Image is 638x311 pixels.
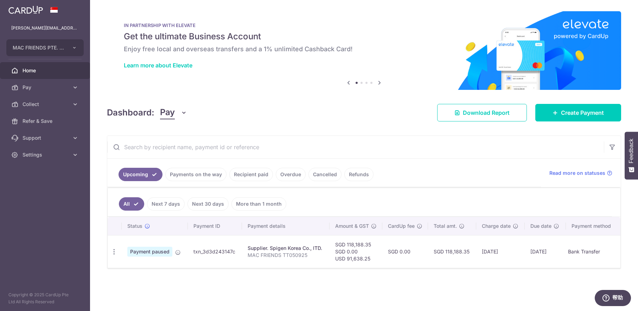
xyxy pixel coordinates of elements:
[124,45,604,53] h6: Enjoy free local and overseas transfers and a 1% unlimited Cashback Card!
[530,223,551,230] span: Due date
[107,136,604,158] input: Search by recipient name, payment id or reference
[344,168,374,181] a: Refunds
[549,170,605,177] span: Read more on statuses
[124,62,192,69] a: Learn more about Elevate
[6,39,84,56] button: MAC FRIENDS PTE. LTD.
[335,223,369,230] span: Amount & GST
[437,104,527,121] a: Download Report
[188,217,242,235] th: Payment ID
[8,6,43,14] img: CardUp
[119,197,144,211] a: All
[127,247,172,257] span: Payment paused
[476,235,525,268] td: [DATE]
[187,197,229,211] a: Next 30 days
[188,235,242,268] td: txn_3d3d243147c
[23,151,69,158] span: Settings
[127,223,142,230] span: Status
[482,223,511,230] span: Charge date
[165,168,227,181] a: Payments on the way
[388,223,415,230] span: CardUp fee
[231,197,286,211] a: More than 1 month
[628,139,634,163] span: Feedback
[561,108,604,117] span: Create Payment
[549,170,612,177] a: Read more on statuses
[566,217,620,235] th: Payment method
[23,67,69,74] span: Home
[23,84,69,91] span: Pay
[160,106,187,119] button: Pay
[248,245,324,252] div: Supplier. Spigen Korea Co., lTD.
[625,132,638,179] button: Feedback - Show survey
[11,25,79,32] p: [PERSON_NAME][EMAIL_ADDRESS][DOMAIN_NAME]
[119,168,162,181] a: Upcoming
[434,223,457,230] span: Total amt.
[248,252,324,259] p: MAC FRIENDS TT050925
[23,134,69,141] span: Support
[330,235,382,268] td: SGD 118,188.35 SGD 0.00 USD 91,638.25
[160,106,175,119] span: Pay
[23,101,69,108] span: Collect
[107,11,621,90] img: Renovation banner
[124,31,604,42] h5: Get the ultimate Business Account
[594,290,631,307] iframe: 打开一个小组件，您可以在其中找到更多信息
[13,44,65,51] span: MAC FRIENDS PTE. LTD.
[568,249,600,255] span: translation missing: en.dashboard.dashboard_payments_table.bank_transfer
[308,168,342,181] a: Cancelled
[428,235,476,268] td: SGD 118,188.35
[276,168,306,181] a: Overdue
[124,22,604,28] p: IN PARTNERSHIP WITH ELEVATE
[23,118,69,125] span: Refer & Save
[535,104,621,121] a: Create Payment
[229,168,273,181] a: Recipient paid
[463,108,510,117] span: Download Report
[382,235,428,268] td: SGD 0.00
[242,217,330,235] th: Payment details
[525,235,566,268] td: [DATE]
[147,197,185,211] a: Next 7 days
[107,106,154,119] h4: Dashboard:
